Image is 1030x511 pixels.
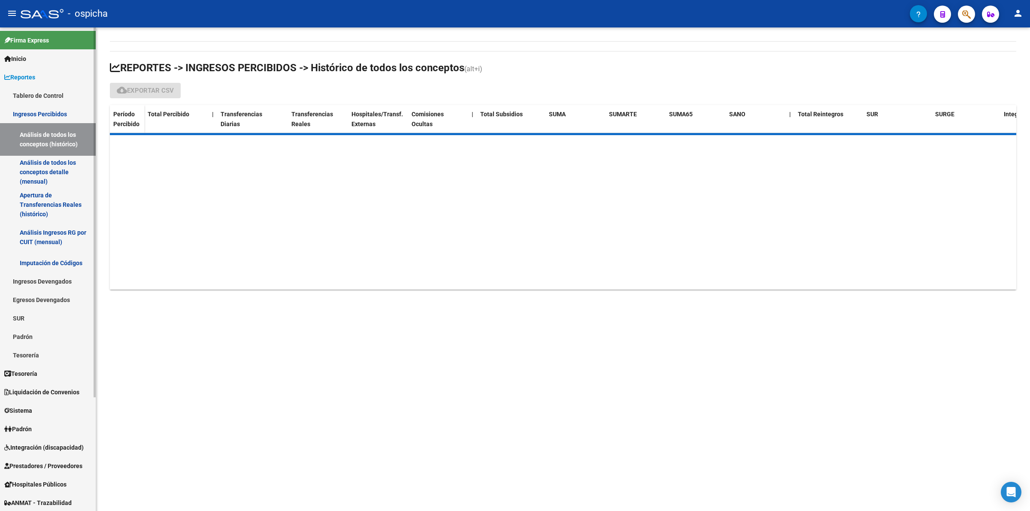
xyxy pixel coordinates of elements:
span: Total Subsidios [480,111,523,118]
mat-icon: cloud_download [117,85,127,95]
datatable-header-cell: Total Reintegros [794,105,854,141]
span: SUMA [549,111,566,118]
datatable-header-cell: Transferencias Diarias [217,105,277,141]
span: Transferencias Reales [291,111,333,127]
datatable-header-cell: Transferencias Reales [288,105,348,141]
span: Período Percibido [113,111,139,127]
span: Exportar CSV [117,87,174,94]
datatable-header-cell: | [209,105,217,141]
mat-icon: person [1013,8,1023,18]
span: SUMA65 [669,111,693,118]
span: (alt+i) [464,65,482,73]
datatable-header-cell: Total Percibido [144,105,209,141]
datatable-header-cell: Total Subsidios [477,105,537,141]
span: Hospitales Públicos [4,480,67,489]
span: Transferencias Diarias [221,111,262,127]
span: Total Percibido [148,111,189,118]
datatable-header-cell: Comisiones Ocultas [408,105,468,141]
span: Sistema [4,406,32,415]
span: SANO [729,111,745,118]
span: Inicio [4,54,26,63]
datatable-header-cell: SURGE [932,105,1000,141]
span: SUMARTE [609,111,637,118]
span: SUR [866,111,878,118]
span: Liquidación de Convenios [4,387,79,397]
datatable-header-cell: | [786,105,794,141]
span: REPORTES -> INGRESOS PERCIBIDOS -> Histórico de todos los conceptos [110,62,464,74]
mat-icon: menu [7,8,17,18]
datatable-header-cell: SUMARTE [606,105,666,141]
span: Reportes [4,73,35,82]
span: Comisiones Ocultas [412,111,444,127]
span: Firma Express [4,36,49,45]
datatable-header-cell: SANO [726,105,786,141]
span: Total Reintegros [798,111,843,118]
span: | [212,111,214,118]
datatable-header-cell: SUMA65 [666,105,726,141]
span: Tesorería [4,369,37,378]
span: ANMAT - Trazabilidad [4,498,72,508]
datatable-header-cell: Hospitales/Transf. Externas [348,105,408,141]
span: SURGE [935,111,954,118]
span: | [472,111,473,118]
div: Open Intercom Messenger [1001,482,1021,502]
span: Hospitales/Transf. Externas [351,111,403,127]
datatable-header-cell: Período Percibido [110,105,144,141]
datatable-header-cell: SUMA [545,105,606,141]
span: - ospicha [68,4,108,23]
span: Prestadores / Proveedores [4,461,82,471]
span: Padrón [4,424,32,434]
span: | [789,111,791,118]
button: Exportar CSV [110,83,181,98]
span: Integración (discapacidad) [4,443,84,452]
datatable-header-cell: | [468,105,477,141]
datatable-header-cell: SUR [863,105,932,141]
